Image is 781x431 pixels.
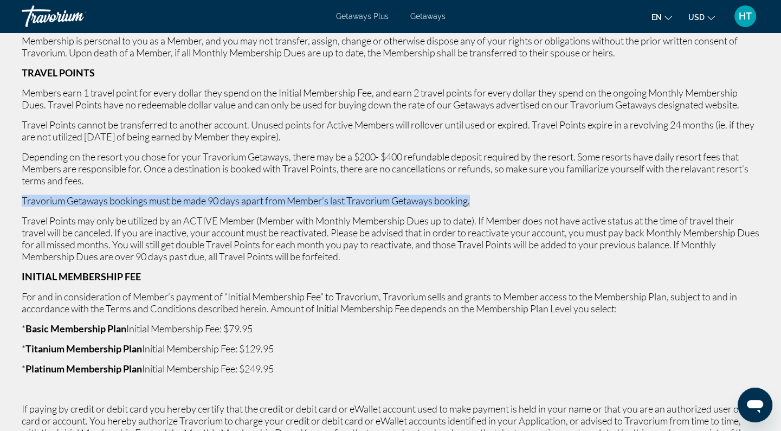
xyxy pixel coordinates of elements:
a: Travorium [22,2,130,30]
a: Getaways Plus [336,12,389,21]
p: Membership is personal to you as a Member, and you may not transfer, assign, change or otherwise ... [22,35,759,59]
p: * Initial Membership Fee: $249.95 [22,363,759,375]
strong: INITIAL MEMBERSHIP FEE [22,271,141,282]
span: USD [688,13,705,22]
p: Travorium Getaways bookings must be made 90 days apart from Member’s last Travorium Getaways book... [22,195,759,207]
p: For and in consideration of Member’s payment of “Initial Membership Fee” to Travorium, Travorium ... [22,291,759,314]
strong: Titanium Membership Plan [25,343,142,355]
strong: Basic Membership Plan [25,323,126,334]
button: User Menu [731,5,759,28]
strong: Platinum Membership Plan [25,363,142,375]
p: Depending on the resort you chose for your Travorium Getaways, there may be a $200- $400 refundab... [22,151,759,186]
p: * Initial Membership Fee: $79.95 [22,323,759,334]
button: Change language [651,9,672,25]
p: Travel Points cannot be transferred to another account. Unused points for Active Members will rol... [22,119,759,143]
strong: TRAVEL POINTS [22,67,95,79]
span: HT [739,11,752,22]
p: * Initial Membership Fee: $129.95 [22,343,759,355]
p: Members earn 1 travel point for every dollar they spend on the Initial Membership Fee, and earn 2... [22,87,759,111]
a: Getaways [410,12,446,21]
span: en [651,13,662,22]
iframe: Button to launch messaging window [738,388,772,422]
p: Travel Points may only be utilized by an ACTIVE Member (Member with Monthly Membership Dues up to... [22,215,759,262]
button: Change currency [688,9,715,25]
